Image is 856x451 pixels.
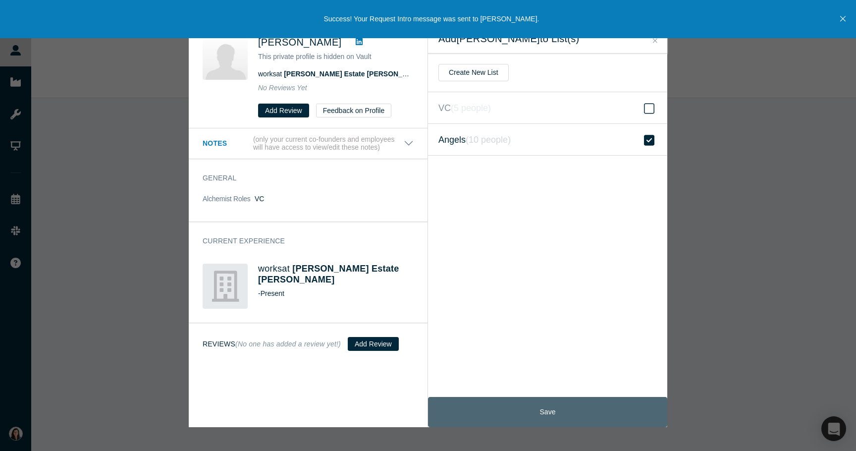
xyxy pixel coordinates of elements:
[258,104,309,117] button: Add Review
[438,133,511,147] span: Angels
[438,101,491,115] span: VC
[203,35,248,80] img: Will Jarvis's Profile Image
[203,173,400,183] h3: General
[650,35,660,47] button: Close
[438,33,657,45] h2: Add [PERSON_NAME] to List(s)
[258,84,307,92] span: No Reviews Yet
[324,14,539,24] p: Success! Your Request Intro message was sent to [PERSON_NAME].
[258,37,341,48] span: [PERSON_NAME]
[258,264,399,284] a: [PERSON_NAME] Estate [PERSON_NAME]
[203,194,255,215] dt: Alchemist Roles
[258,264,414,285] h4: works at
[258,70,425,78] span: works at
[451,103,491,113] i: ( 5 people )
[253,135,404,152] p: (only your current co-founders and employees will have access to view/edit these notes)
[203,264,248,309] img: Jarvis Estate Winey's Logo
[348,337,399,351] button: Add Review
[235,340,341,348] small: (No one has added a review yet!)
[258,288,414,299] div: - Present
[203,236,400,246] h3: Current Experience
[284,70,425,78] a: [PERSON_NAME] Estate [PERSON_NAME]
[438,64,509,81] button: Create New List
[203,339,341,349] h3: Reviews
[258,52,414,62] p: This private profile is hidden on Vault
[203,138,251,149] h3: Notes
[203,135,414,152] button: Notes (only your current co-founders and employees will have access to view/edit these notes)
[466,135,511,145] i: ( 10 people )
[255,194,414,204] dd: VC
[316,104,392,117] button: Feedback on Profile
[428,397,667,427] button: Save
